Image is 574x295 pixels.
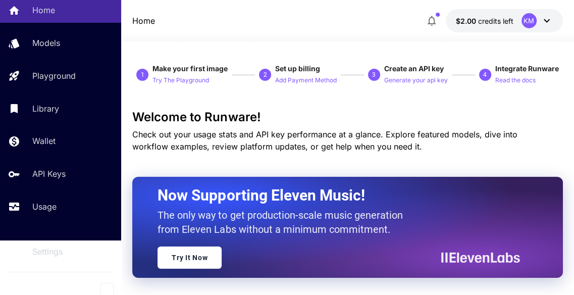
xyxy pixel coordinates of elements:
[158,208,410,236] p: The only way to get production-scale music generation from Eleven Labs without a minimum commitment.
[456,17,478,25] span: $2.00
[483,70,487,79] p: 4
[152,74,209,86] button: Try The Playground
[372,70,376,79] p: 3
[32,70,76,82] p: Playground
[158,247,222,269] a: Try It Now
[495,64,559,73] span: Integrate Runware
[446,9,563,32] button: $2.00KM
[132,110,562,124] h3: Welcome to Runware!
[32,135,56,147] p: Wallet
[141,70,144,79] p: 1
[158,186,512,205] h2: Now Supporting Eleven Music!
[275,74,337,86] button: Add Payment Method
[32,168,66,180] p: API Keys
[132,15,155,27] nav: breadcrumb
[495,74,536,86] button: Read the docs
[32,245,63,258] p: Settings
[132,15,155,27] a: Home
[456,16,513,26] div: $2.00
[495,76,536,85] p: Read the docs
[132,129,517,152] span: Check out your usage stats and API key performance at a glance. Explore featured models, dive int...
[152,76,209,85] p: Try The Playground
[384,74,448,86] button: Generate your api key
[32,103,59,115] p: Library
[384,76,448,85] p: Generate your api key
[275,76,337,85] p: Add Payment Method
[478,17,513,25] span: credits left
[521,13,537,28] div: KM
[32,37,60,49] p: Models
[275,64,320,73] span: Set up billing
[152,64,228,73] span: Make your first image
[264,70,267,79] p: 2
[32,201,57,213] p: Usage
[32,4,55,16] p: Home
[384,64,444,73] span: Create an API key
